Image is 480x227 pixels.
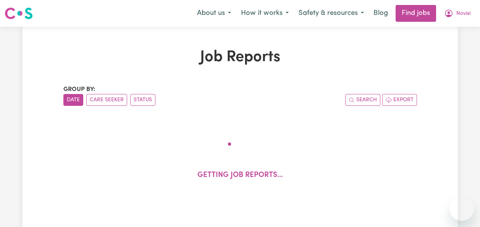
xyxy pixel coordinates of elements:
button: Export [382,94,417,106]
h1: Job Reports [63,48,417,66]
a: Find jobs [396,5,436,22]
button: How it works [236,5,294,21]
span: Novisi [456,10,470,18]
iframe: Button to launch messaging window [449,196,474,221]
a: Blog [369,5,393,22]
button: Safety & resources [294,5,369,21]
button: About us [192,5,236,21]
button: sort invoices by paid status [130,94,155,106]
button: My Account [439,5,475,21]
p: Getting job reports... [197,170,283,181]
a: Careseekers logo [5,5,33,22]
button: Search [345,94,380,106]
button: sort invoices by care seeker [86,94,127,106]
button: sort invoices by date [63,94,83,106]
span: Group by: [63,86,95,92]
img: Careseekers logo [5,6,33,20]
